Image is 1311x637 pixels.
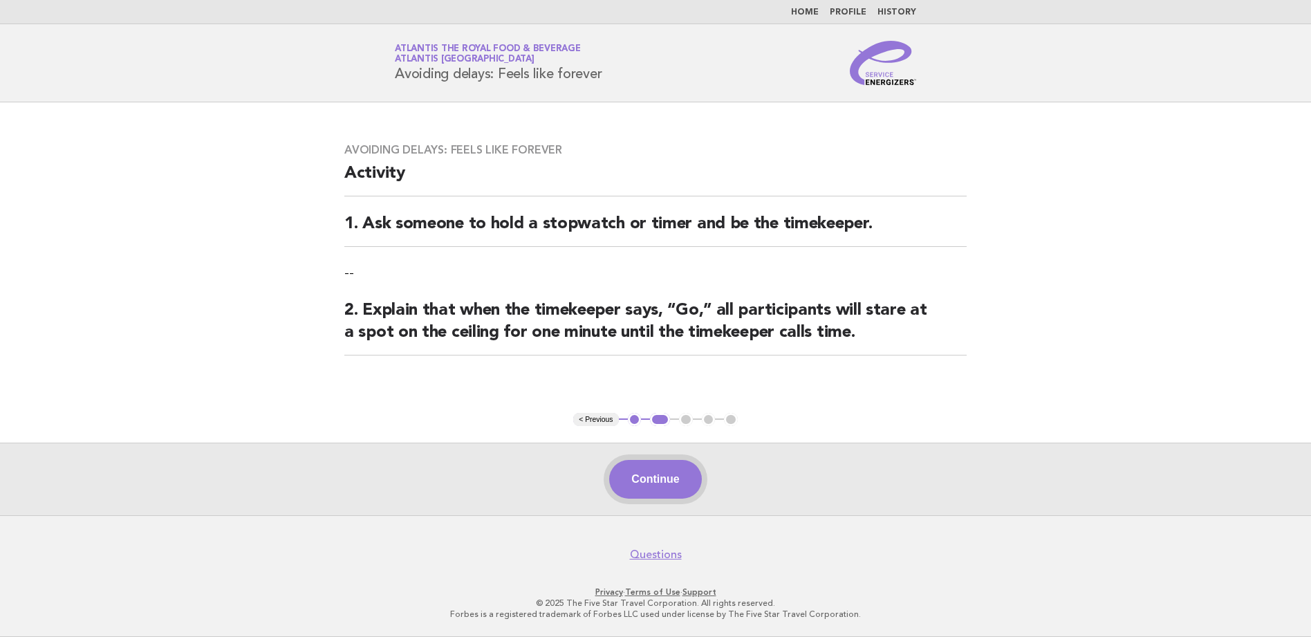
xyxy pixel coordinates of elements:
[573,413,618,427] button: < Previous
[232,598,1079,609] p: © 2025 The Five Star Travel Corporation. All rights reserved.
[650,413,670,427] button: 2
[877,8,916,17] a: History
[344,143,967,157] h3: Avoiding delays: Feels like forever
[625,587,680,597] a: Terms of Use
[344,264,967,283] p: --
[682,587,716,597] a: Support
[595,587,623,597] a: Privacy
[344,299,967,356] h2: 2. Explain that when the timekeeper says, “Go,” all participants will stare at a spot on the ceil...
[344,213,967,247] h2: 1. Ask someone to hold a stopwatch or timer and be the timekeeper.
[344,163,967,196] h2: Activity
[232,587,1079,598] p: · ·
[630,548,682,562] a: Questions
[850,41,916,85] img: Service Energizers
[395,45,602,81] h1: Avoiding delays: Feels like forever
[232,609,1079,620] p: Forbes is a registered trademark of Forbes LLC used under license by The Five Star Travel Corpora...
[395,55,534,64] span: Atlantis [GEOGRAPHIC_DATA]
[395,44,581,64] a: Atlantis the Royal Food & BeverageAtlantis [GEOGRAPHIC_DATA]
[628,413,642,427] button: 1
[791,8,819,17] a: Home
[609,460,701,499] button: Continue
[830,8,866,17] a: Profile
